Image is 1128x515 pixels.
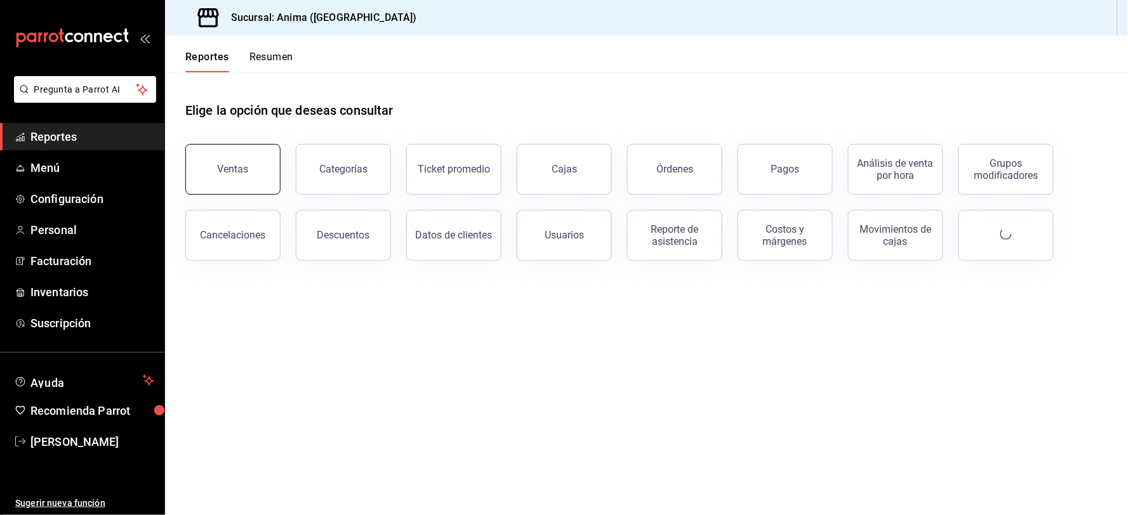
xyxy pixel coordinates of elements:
[15,497,154,510] span: Sugerir nueva función
[185,210,281,261] button: Cancelaciones
[848,210,943,261] button: Movimientos de cajas
[848,144,943,195] button: Análisis de venta por hora
[738,144,833,195] button: Pagos
[771,163,800,175] div: Pagos
[218,163,249,175] div: Ventas
[140,33,150,43] button: open_drawer_menu
[416,229,493,241] div: Datos de clientes
[30,284,154,301] span: Inventarios
[30,315,154,332] span: Suscripción
[545,229,584,241] div: Usuarios
[656,163,693,175] div: Órdenes
[249,51,293,72] button: Resumen
[14,76,156,103] button: Pregunta a Parrot AI
[30,252,154,270] span: Facturación
[738,210,833,261] button: Costos y márgenes
[627,144,722,195] button: Órdenes
[418,163,490,175] div: Ticket promedio
[30,221,154,238] span: Personal
[30,373,138,388] span: Ayuda
[319,163,368,175] div: Categorías
[856,157,935,181] div: Análisis de venta por hora
[296,210,391,261] button: Descuentos
[30,159,154,176] span: Menú
[967,157,1045,181] div: Grupos modificadores
[185,101,394,120] h1: Elige la opción que deseas consultar
[30,128,154,145] span: Reportes
[517,210,612,261] button: Usuarios
[185,144,281,195] button: Ventas
[221,10,417,25] h3: Sucursal: Anima ([GEOGRAPHIC_DATA])
[627,210,722,261] button: Reporte de asistencia
[185,51,293,72] div: navigation tabs
[185,51,229,72] button: Reportes
[856,223,935,247] div: Movimientos de cajas
[317,229,370,241] div: Descuentos
[9,92,156,105] a: Pregunta a Parrot AI
[30,190,154,207] span: Configuración
[406,210,501,261] button: Datos de clientes
[296,144,391,195] button: Categorías
[30,402,154,419] span: Recomienda Parrot
[406,144,501,195] button: Ticket promedio
[635,223,714,247] div: Reporte de asistencia
[34,83,136,96] span: Pregunta a Parrot AI
[201,229,266,241] div: Cancelaciones
[552,163,577,175] div: Cajas
[959,144,1054,195] button: Grupos modificadores
[746,223,825,247] div: Costos y márgenes
[30,433,154,450] span: [PERSON_NAME]
[517,144,612,195] button: Cajas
